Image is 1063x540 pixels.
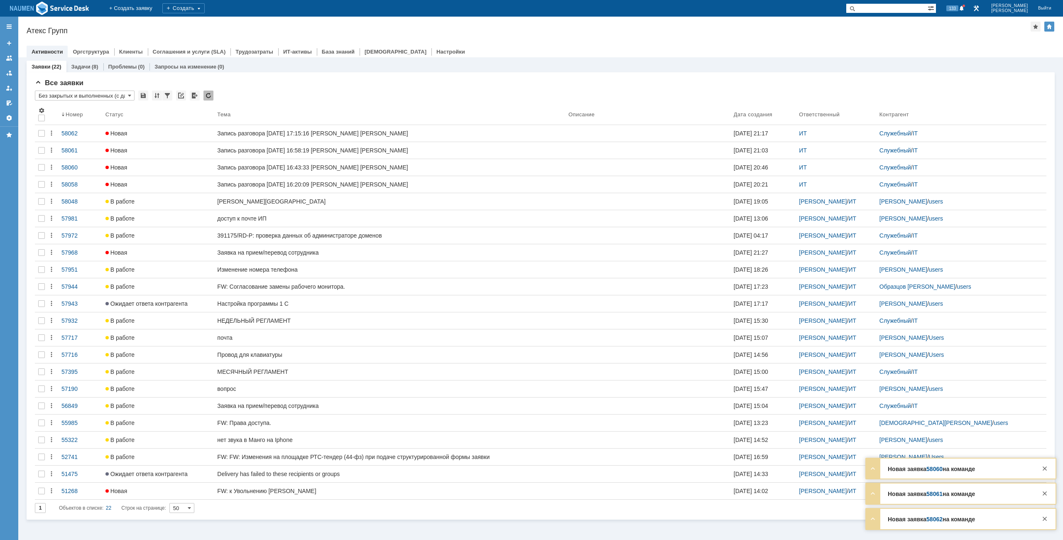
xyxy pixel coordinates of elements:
div: Изменение номера телефона [217,266,562,273]
a: IT [913,232,918,239]
a: 56849 [58,398,102,414]
a: В работе [102,312,214,329]
a: [PERSON_NAME] [879,266,927,273]
div: FW: Согласование замены рабочего монитора. [217,283,562,290]
a: Запись разговора [DATE] 16:20:09 [PERSON_NAME] [PERSON_NAME] [214,176,565,193]
a: [DATE] 15:30 [730,312,796,329]
div: Заявка на прием/перевод сотрудника [217,249,562,256]
a: [DEMOGRAPHIC_DATA] [365,49,426,55]
a: 57951 [58,261,102,278]
th: Номер [58,104,102,125]
a: Users [929,351,944,358]
a: Создать заявку [2,37,16,50]
a: Заявки [32,64,50,70]
a: Запись разговора [DATE] 17:15:16 [PERSON_NAME] [PERSON_NAME] [214,125,565,142]
span: [PERSON_NAME] [991,8,1028,13]
a: В работе [102,210,214,227]
a: [PERSON_NAME] [799,300,847,307]
div: 58060 [61,164,99,171]
a: 58060 [58,159,102,176]
a: 57943 [58,295,102,312]
a: users [929,300,943,307]
span: Новая [105,249,127,256]
div: [DATE] 04:17 [734,232,768,239]
div: 57716 [61,351,99,358]
div: [DATE] 13:06 [734,215,768,222]
div: Запись разговора [DATE] 16:43:33 [PERSON_NAME] [PERSON_NAME] [217,164,562,171]
a: МЕСЯЧНЫЙ РЕГЛАМЕНТ [214,363,565,380]
a: нет звука в Манго на Iphone [214,432,565,448]
a: Новая [102,159,214,176]
div: [DATE] 14:33 [734,471,768,477]
div: [DATE] 13:23 [734,420,768,426]
a: FW: FW: Изменения на площадке РТС-тендер (44-фз) при подаче структурированной формы заявки [214,449,565,465]
a: users [929,385,943,392]
a: Настройка программы 1 С [214,295,565,312]
div: Запись разговора [DATE] 17:15:16 [PERSON_NAME] [PERSON_NAME] [217,130,562,137]
span: Ожидает ответа контрагента [105,471,188,477]
a: ИТ [848,454,856,460]
a: [PERSON_NAME] [799,249,847,256]
a: Образцов [PERSON_NAME] [879,283,955,290]
a: users [994,420,1008,426]
a: [DATE] 19:05 [730,193,796,210]
a: Users [929,334,944,341]
a: [PERSON_NAME] [879,385,927,392]
a: [PERSON_NAME] [799,403,847,409]
div: доступ к почте ИП [217,215,562,222]
a: доступ к почте ИП [214,210,565,227]
a: Запись разговора [DATE] 16:43:33 [PERSON_NAME] [PERSON_NAME] [214,159,565,176]
a: Проблемы [108,64,137,70]
a: [DATE] 16:59 [730,449,796,465]
a: [DATE] 15:04 [730,398,796,414]
a: Запросы на изменение [154,64,216,70]
div: [DATE] 18:26 [734,266,768,273]
a: [PERSON_NAME] [879,437,927,443]
div: FW: к Увольнению [PERSON_NAME] [217,488,562,494]
a: FW: Права доступа. [214,415,565,431]
a: Служебный [879,147,911,154]
div: [DATE] 14:02 [734,488,768,494]
a: [DEMOGRAPHIC_DATA][PERSON_NAME] [879,420,992,426]
div: 51268 [61,488,99,494]
a: [DATE] 15:00 [730,363,796,380]
div: [DATE] 20:21 [734,181,768,188]
span: В работе [105,266,135,273]
a: [PERSON_NAME] [879,351,927,358]
a: Служебный [879,181,911,188]
div: [DATE] 19:05 [734,198,768,205]
div: Запись разговора [DATE] 16:58:19 [PERSON_NAME] [PERSON_NAME] [217,147,562,154]
a: ИТ [848,266,856,273]
div: 57932 [61,317,99,324]
a: [DATE] 17:17 [730,295,796,312]
div: 51475 [61,471,99,477]
a: Изменение номера телефона [214,261,565,278]
div: [DATE] 21:17 [734,130,768,137]
a: Служебный [879,317,911,324]
div: 57943 [61,300,99,307]
div: 57981 [61,215,99,222]
a: В работе [102,380,214,397]
a: В работе [102,329,214,346]
a: ИТ [799,164,807,171]
a: ИТ [848,300,856,307]
a: В работе [102,261,214,278]
a: IT [913,147,918,154]
div: Добавить в избранное [1031,22,1041,32]
a: users [957,283,971,290]
a: [PERSON_NAME] [879,454,927,460]
div: Провод для клавиатуры [217,351,562,358]
a: В работе [102,449,214,465]
a: Служебный [879,164,911,171]
span: Новая [105,164,127,171]
div: 58061 [61,147,99,154]
a: [DATE] 20:46 [730,159,796,176]
a: 57972 [58,227,102,244]
a: НЕДЕЛЬНЫЙ РЕГЛАМЕНТ [214,312,565,329]
div: 57717 [61,334,99,341]
a: 57968 [58,244,102,261]
a: [DATE] 13:23 [730,415,796,431]
div: Экспорт списка [190,91,200,101]
a: [DATE] 21:03 [730,142,796,159]
div: Контрагент [879,111,909,118]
